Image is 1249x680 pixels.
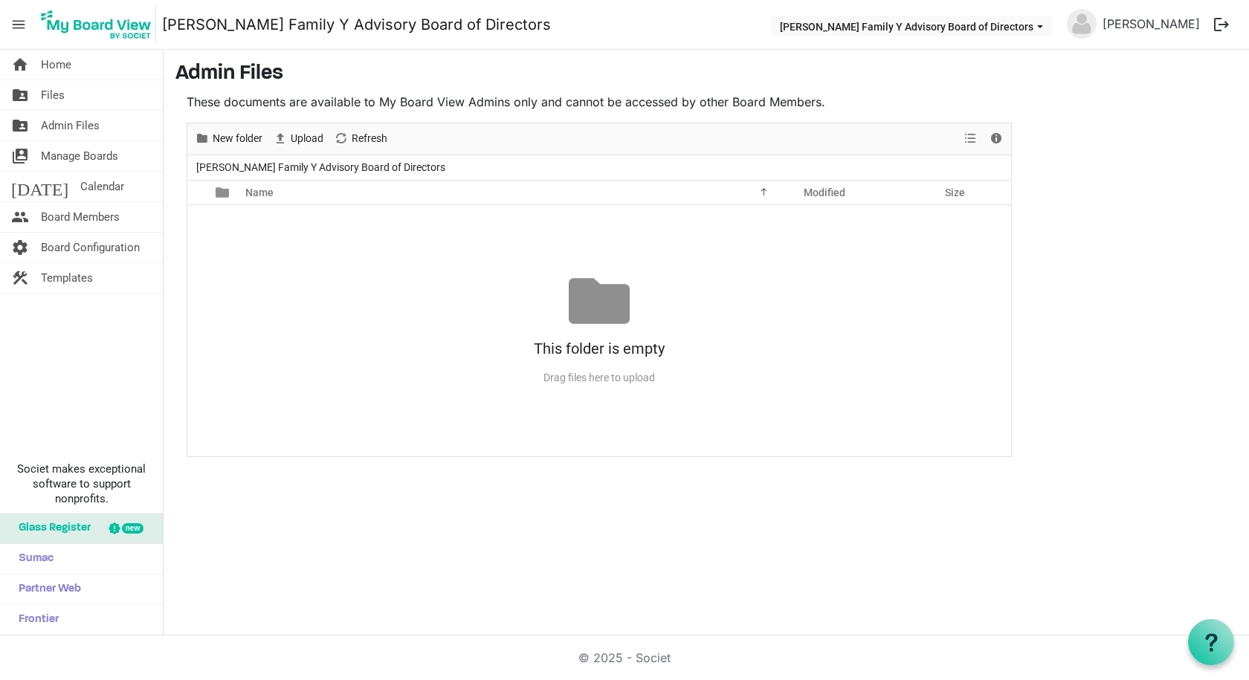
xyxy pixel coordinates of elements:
[41,263,93,293] span: Templates
[332,129,390,148] button: Refresh
[122,523,143,534] div: new
[41,50,71,80] span: Home
[190,123,268,155] div: New folder
[987,129,1007,148] button: Details
[329,123,393,155] div: Refresh
[1097,9,1206,39] a: [PERSON_NAME]
[193,129,265,148] button: New folder
[187,331,1011,366] div: This folder is empty
[984,123,1009,155] div: Details
[41,202,120,232] span: Board Members
[11,202,29,232] span: people
[11,514,91,543] span: Glass Register
[4,10,33,39] span: menu
[187,366,1011,390] div: Drag files here to upload
[268,123,329,155] div: Upload
[11,263,29,293] span: construction
[961,129,979,148] button: View dropdownbutton
[36,6,162,43] a: My Board View Logo
[1067,9,1097,39] img: no-profile-picture.svg
[11,50,29,80] span: home
[945,187,965,198] span: Size
[958,123,984,155] div: View
[80,172,124,201] span: Calendar
[175,62,1237,87] h3: Admin Files
[1206,9,1237,40] button: logout
[162,10,551,39] a: [PERSON_NAME] Family Y Advisory Board of Directors
[193,158,448,177] span: [PERSON_NAME] Family Y Advisory Board of Directors
[187,93,1012,111] p: These documents are available to My Board View Admins only and cannot be accessed by other Board ...
[578,650,671,665] a: © 2025 - Societ
[36,6,156,43] img: My Board View Logo
[7,462,156,506] span: Societ makes exceptional software to support nonprofits.
[770,16,1053,36] button: Wilson Family Y Advisory Board of Directors dropdownbutton
[11,544,54,574] span: Sumac
[11,172,68,201] span: [DATE]
[11,574,81,604] span: Partner Web
[11,233,29,262] span: settings
[245,187,274,198] span: Name
[211,129,264,148] span: New folder
[41,111,100,140] span: Admin Files
[271,129,326,148] button: Upload
[804,187,845,198] span: Modified
[41,141,118,171] span: Manage Boards
[289,129,325,148] span: Upload
[41,80,65,110] span: Files
[41,233,140,262] span: Board Configuration
[11,80,29,110] span: folder_shared
[11,605,59,635] span: Frontier
[11,111,29,140] span: folder_shared
[11,141,29,171] span: switch_account
[350,129,389,148] span: Refresh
